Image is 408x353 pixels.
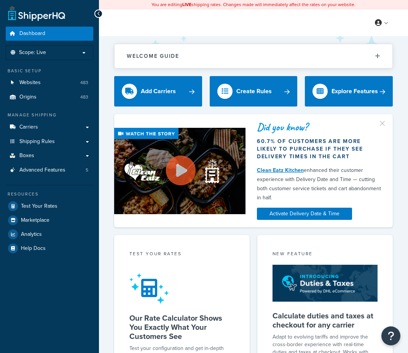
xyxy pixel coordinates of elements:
[6,90,93,104] a: Origins483
[331,86,378,97] div: Explore Features
[21,245,46,252] span: Help Docs
[80,80,88,86] span: 483
[6,27,93,41] a: Dashboard
[115,44,392,68] button: Welcome Guide
[19,49,46,56] span: Scope: Live
[6,149,93,163] a: Boxes
[273,250,378,259] div: New Feature
[6,242,93,255] a: Help Docs
[273,311,378,329] h5: Calculate duties and taxes at checkout for any carrier
[6,135,93,149] a: Shipping Rules
[6,191,93,197] div: Resources
[19,30,45,37] span: Dashboard
[6,76,93,90] a: Websites483
[129,250,234,259] div: Test your rates
[257,166,381,202] div: enhanced their customer experience with Delivery Date and Time — cutting both customer service ti...
[127,53,179,59] h2: Welcome Guide
[19,167,65,173] span: Advanced Features
[257,208,352,220] a: Activate Delivery Date & Time
[6,227,93,241] a: Analytics
[6,90,93,104] li: Origins
[6,112,93,118] div: Manage Shipping
[6,68,93,74] div: Basic Setup
[257,166,304,174] a: Clean Eatz Kitchen
[305,76,393,107] a: Explore Features
[6,163,93,177] li: Advanced Features
[381,326,400,345] button: Open Resource Center
[257,138,381,161] div: 60.7% of customers are more likely to purchase if they see delivery times in the cart
[129,313,234,341] h5: Our Rate Calculator Shows You Exactly What Your Customers See
[19,138,55,145] span: Shipping Rules
[6,76,93,90] li: Websites
[21,231,42,238] span: Analytics
[21,203,57,210] span: Test Your Rates
[236,86,272,97] div: Create Rules
[21,217,49,224] span: Marketplace
[80,94,88,100] span: 483
[6,163,93,177] a: Advanced Features5
[257,122,381,132] div: Did you know?
[19,80,41,86] span: Websites
[182,1,191,8] b: LIVE
[19,94,37,100] span: Origins
[114,76,202,107] a: Add Carriers
[6,213,93,227] a: Marketplace
[6,199,93,213] a: Test Your Rates
[6,120,93,134] a: Carriers
[141,86,176,97] div: Add Carriers
[19,153,34,159] span: Boxes
[86,167,88,173] span: 5
[114,128,245,214] img: Video thumbnail
[19,124,38,130] span: Carriers
[210,76,298,107] a: Create Rules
